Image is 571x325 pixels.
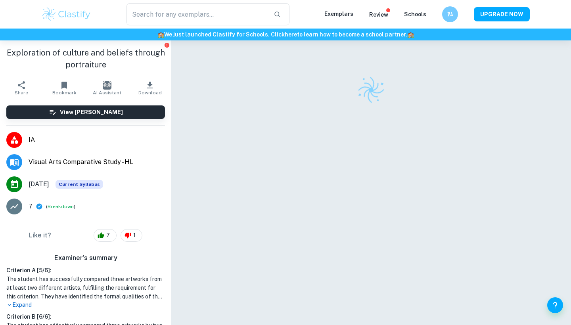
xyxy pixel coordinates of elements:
span: [DATE] [29,180,49,189]
p: 7 [29,202,33,211]
span: Share [15,90,28,96]
span: Current Syllabus [56,180,103,189]
span: Visual Arts Comparative Study - HL [29,157,165,167]
button: View [PERSON_NAME] [6,105,165,119]
p: Review [369,10,388,19]
a: here [285,31,297,38]
h6: Criterion B [ 6 / 6 ]: [6,312,165,321]
span: 7 [102,231,114,239]
h6: Examiner's summary [3,253,168,263]
button: Download [128,77,171,99]
span: ( ) [46,203,75,210]
img: Clastify logo [41,6,92,22]
span: IA [29,135,165,145]
h6: View [PERSON_NAME] [60,108,123,117]
button: AI Assistant [86,77,128,99]
h1: Exploration of culture and beliefs through portraiture [6,47,165,71]
h6: Criterion A [ 5 / 6 ]: [6,266,165,275]
h1: The student has successfully compared three artworks from at least two different artists, fulfill... [6,275,165,301]
button: UPGRADE NOW [474,7,530,21]
button: ｱﾑ [442,6,458,22]
span: 🏫 [157,31,164,38]
button: Bookmark [43,77,86,99]
h6: Like it? [29,231,51,240]
button: Report issue [164,42,170,48]
input: Search for any exemplars... [126,3,267,25]
a: Schools [404,11,426,17]
p: Exemplars [324,10,353,18]
img: Clastify logo [354,73,388,107]
span: 🏫 [407,31,414,38]
button: Breakdown [48,203,74,210]
div: This exemplar is based on the current syllabus. Feel free to refer to it for inspiration/ideas wh... [56,180,103,189]
span: 1 [129,231,140,239]
span: AI Assistant [93,90,121,96]
h6: We just launched Clastify for Schools. Click to learn how to become a school partner. [2,30,569,39]
span: Bookmark [52,90,77,96]
img: AI Assistant [103,81,111,90]
h6: ｱﾑ [446,10,455,19]
p: Expand [6,301,165,309]
span: Download [138,90,162,96]
button: Help and Feedback [547,297,563,313]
